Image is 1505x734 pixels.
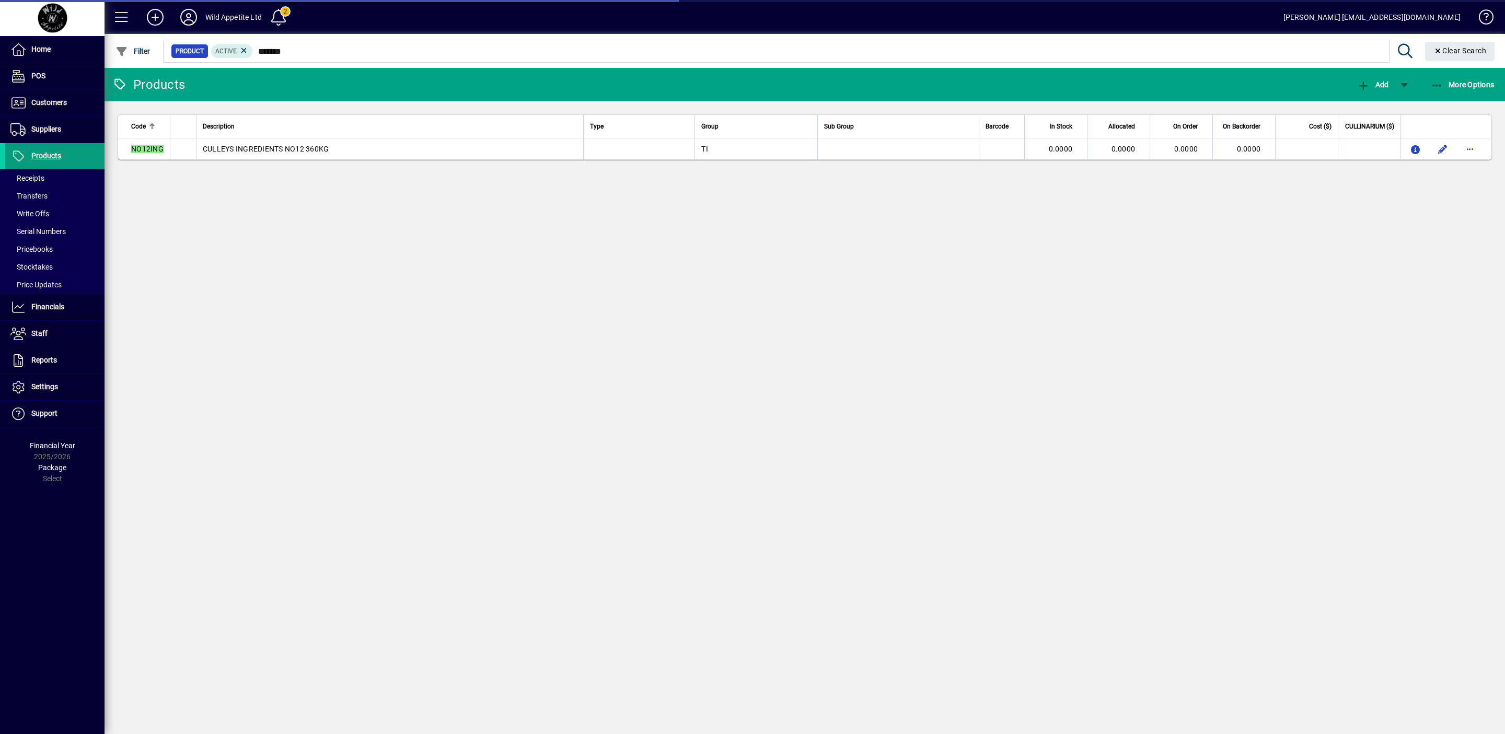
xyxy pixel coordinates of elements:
[1173,121,1198,132] span: On Order
[30,441,75,450] span: Financial Year
[986,121,1018,132] div: Barcode
[31,125,61,133] span: Suppliers
[1283,9,1461,26] div: [PERSON_NAME] [EMAIL_ADDRESS][DOMAIN_NAME]
[1174,145,1198,153] span: 0.0000
[203,121,235,132] span: Description
[5,205,105,223] a: Write Offs
[10,245,53,253] span: Pricebooks
[10,281,62,289] span: Price Updates
[1223,121,1260,132] span: On Backorder
[38,463,66,472] span: Package
[1471,2,1492,36] a: Knowledge Base
[203,121,577,132] div: Description
[1112,145,1136,153] span: 0.0000
[5,294,105,320] a: Financials
[5,321,105,347] a: Staff
[10,263,53,271] span: Stocktakes
[5,187,105,205] a: Transfers
[5,347,105,374] a: Reports
[211,44,253,58] mat-chip: Activation Status: Active
[203,145,329,153] span: CULLEYS INGREDIENTS NO12 360KG
[5,401,105,427] a: Support
[1462,141,1478,157] button: More options
[824,121,854,132] span: Sub Group
[1309,121,1332,132] span: Cost ($)
[131,121,164,132] div: Code
[172,8,205,27] button: Profile
[824,121,973,132] div: Sub Group
[10,209,49,218] span: Write Offs
[590,121,688,132] div: Type
[215,48,237,55] span: Active
[115,47,150,55] span: Filter
[986,121,1009,132] span: Barcode
[1156,121,1207,132] div: On Order
[1031,121,1082,132] div: In Stock
[31,45,51,53] span: Home
[1357,80,1388,89] span: Add
[10,227,66,236] span: Serial Numbers
[1050,121,1072,132] span: In Stock
[138,8,172,27] button: Add
[1345,121,1394,132] span: CULLINARIUM ($)
[701,121,811,132] div: Group
[31,409,57,417] span: Support
[5,374,105,400] a: Settings
[31,72,45,80] span: POS
[1108,121,1135,132] span: Allocated
[176,46,204,56] span: Product
[31,302,64,311] span: Financials
[5,276,105,294] a: Price Updates
[590,121,604,132] span: Type
[131,145,164,153] em: NO12ING
[5,116,105,143] a: Suppliers
[31,356,57,364] span: Reports
[1428,75,1497,94] button: More Options
[1425,42,1495,61] button: Clear
[701,121,719,132] span: Group
[113,42,153,61] button: Filter
[5,169,105,187] a: Receipts
[131,121,146,132] span: Code
[31,329,48,337] span: Staff
[31,382,58,391] span: Settings
[1049,145,1073,153] span: 0.0000
[205,9,262,26] div: Wild Appetite Ltd
[1431,80,1495,89] span: More Options
[31,152,61,160] span: Products
[1433,46,1487,55] span: Clear Search
[112,76,185,93] div: Products
[1219,121,1270,132] div: On Backorder
[1237,145,1261,153] span: 0.0000
[701,145,708,153] span: TI
[1434,141,1451,157] button: Edit
[5,90,105,116] a: Customers
[5,37,105,63] a: Home
[1354,75,1391,94] button: Add
[1094,121,1144,132] div: Allocated
[5,258,105,276] a: Stocktakes
[5,63,105,89] a: POS
[5,223,105,240] a: Serial Numbers
[10,174,44,182] span: Receipts
[31,98,67,107] span: Customers
[10,192,48,200] span: Transfers
[5,240,105,258] a: Pricebooks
